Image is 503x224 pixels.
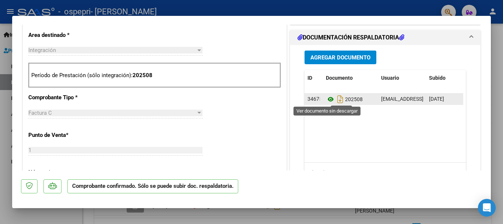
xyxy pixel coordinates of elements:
[307,75,312,81] span: ID
[298,33,404,42] h1: DOCUMENTACIÓN RESPALDATORIA
[378,70,426,86] datatable-header-cell: Usuario
[426,70,463,86] datatable-header-cell: Subido
[326,75,353,81] span: Documento
[310,54,370,61] span: Agregar Documento
[307,96,322,102] span: 34675
[31,71,278,80] p: Período de Prestación (sólo integración):
[478,199,496,217] div: Open Intercom Messenger
[323,70,378,86] datatable-header-cell: Documento
[290,30,480,45] mat-expansion-panel-header: DOCUMENTACIÓN RESPALDATORIA
[381,75,399,81] span: Usuario
[28,110,52,116] span: Factura C
[290,45,480,198] div: DOCUMENTACIÓN RESPALDATORIA
[67,179,238,194] p: Comprobante confirmado. Sólo se puede subir doc. respaldatoria.
[429,75,446,81] span: Subido
[28,31,104,39] p: Area destinado *
[326,96,363,102] span: 202508
[28,47,56,54] span: Integración
[305,163,466,181] div: 1 total
[335,93,345,105] i: Descargar documento
[429,96,444,102] span: [DATE]
[463,70,500,86] datatable-header-cell: Acción
[28,93,104,102] p: Comprobante Tipo *
[305,51,376,64] button: Agregar Documento
[28,168,104,177] p: Número
[305,70,323,86] datatable-header-cell: ID
[28,131,104,139] p: Punto de Venta
[133,72,152,79] strong: 202508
